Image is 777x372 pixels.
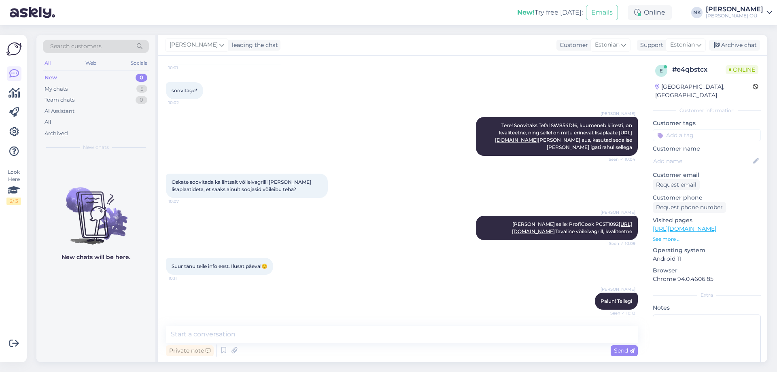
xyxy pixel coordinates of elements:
img: No chats [36,173,155,246]
span: [PERSON_NAME] [601,286,635,292]
span: Seen ✓ 10:09 [605,240,635,247]
span: 10:07 [168,198,199,204]
span: Estonian [595,40,620,49]
b: New! [517,9,535,16]
div: New [45,74,57,82]
div: NK [691,7,703,18]
div: Archived [45,130,68,138]
p: Customer email [653,171,761,179]
div: Support [637,41,663,49]
span: New chats [83,144,109,151]
span: e [660,68,663,74]
div: Socials [129,58,149,68]
p: Chrome 94.0.4606.85 [653,275,761,283]
span: Seen ✓ 10:04 [605,156,635,162]
p: See more ... [653,236,761,243]
p: Customer name [653,145,761,153]
span: soovitage* [172,87,197,94]
div: [PERSON_NAME] [706,6,763,13]
img: Askly Logo [6,41,22,57]
span: Tere! Soovitaks Tefal SW854D16, kuumeneb kiiresti, on kvaliteetne, ning sellel on mitu erinevat l... [495,122,633,150]
span: Estonian [670,40,695,49]
div: Look Here [6,168,21,205]
div: My chats [45,85,68,93]
span: Seen ✓ 10:12 [605,310,635,316]
div: Web [84,58,98,68]
p: Android 11 [653,255,761,263]
span: 10:01 [168,65,199,71]
div: All [45,118,51,126]
span: Online [726,65,758,74]
p: Visited pages [653,216,761,225]
span: [PERSON_NAME] [170,40,218,49]
div: Team chats [45,96,74,104]
span: 10:02 [168,100,199,106]
div: 2 / 3 [6,198,21,205]
span: [PERSON_NAME] [601,209,635,215]
div: Customer [556,41,588,49]
div: 0 [136,96,147,104]
div: 0 [136,74,147,82]
div: # e4qbstcx [672,65,726,74]
input: Add name [653,157,752,166]
span: [PERSON_NAME] [601,111,635,117]
span: Palun! Teilegi [601,298,632,304]
div: All [43,58,52,68]
div: Request phone number [653,202,726,213]
a: [URL][DOMAIN_NAME] [653,225,716,232]
span: Send [614,347,635,354]
div: Request email [653,179,700,190]
div: [PERSON_NAME] OÜ [706,13,763,19]
a: [PERSON_NAME][PERSON_NAME] OÜ [706,6,772,19]
p: New chats will be here. [62,253,130,261]
input: Add a tag [653,129,761,141]
div: Archive chat [709,40,760,51]
div: Try free [DATE]: [517,8,583,17]
span: Search customers [50,42,102,51]
div: [GEOGRAPHIC_DATA], [GEOGRAPHIC_DATA] [655,83,753,100]
div: Private note [166,345,214,356]
span: 10:11 [168,275,199,281]
button: Emails [586,5,618,20]
span: Suur tänu teile info eest. Ilusat päeva!☺️ [172,263,267,269]
p: Customer phone [653,193,761,202]
span: [PERSON_NAME] selle: ProfiCook PCST1092 Tavaline võileivagrill, kvaliteetne [512,221,632,234]
div: leading the chat [229,41,278,49]
p: Notes [653,304,761,312]
div: AI Assistant [45,107,74,115]
div: Online [628,5,672,20]
p: Customer tags [653,119,761,128]
div: 5 [136,85,147,93]
span: Oskate soovitada ka lihtsalt võileivagrilli [PERSON_NAME] lisaplaatideta, et saaks ainult soojasi... [172,179,312,192]
p: Operating system [653,246,761,255]
p: Browser [653,266,761,275]
div: Customer information [653,107,761,114]
div: Extra [653,291,761,299]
